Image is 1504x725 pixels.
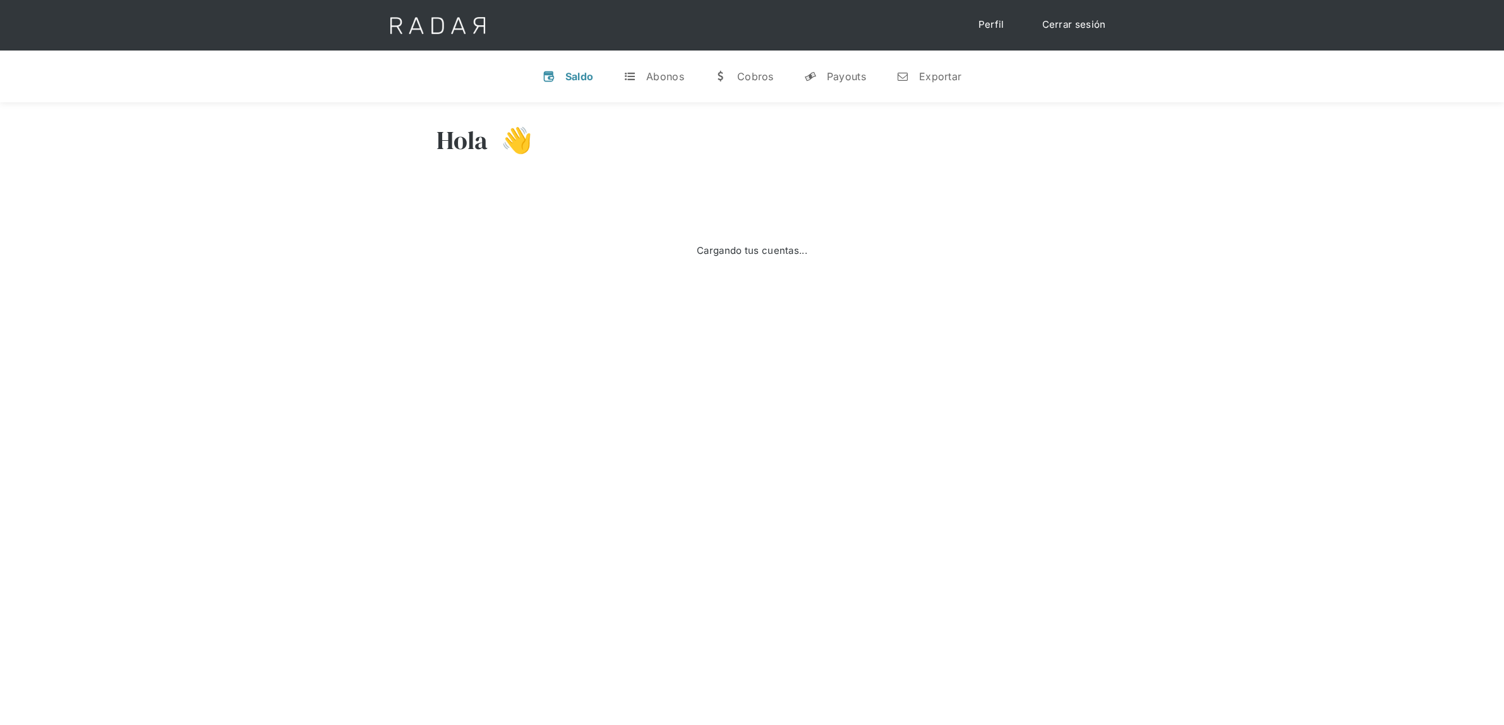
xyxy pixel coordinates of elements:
div: v [543,70,555,83]
div: Abonos [646,70,684,83]
div: Cobros [737,70,774,83]
h3: 👋 [488,124,532,156]
div: y [804,70,817,83]
div: w [714,70,727,83]
div: Exportar [919,70,961,83]
div: Saldo [565,70,594,83]
a: Cerrar sesión [1030,13,1119,37]
div: n [896,70,909,83]
div: Cargando tus cuentas... [697,244,807,258]
a: Perfil [966,13,1017,37]
h3: Hola [436,124,488,156]
div: Payouts [827,70,866,83]
div: t [623,70,636,83]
